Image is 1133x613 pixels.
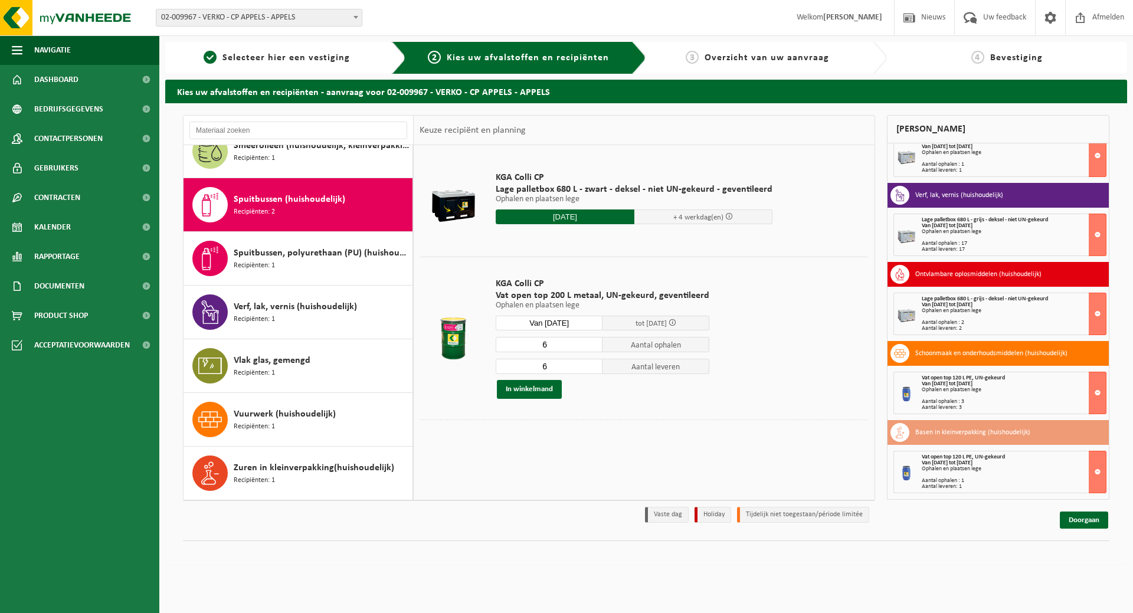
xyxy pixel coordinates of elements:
[915,344,1067,363] h3: Schoonmaak en onderhoudsmiddelen (huishoudelijk)
[922,387,1106,393] div: Ophalen en plaatsen lege
[922,308,1106,314] div: Ophalen en plaatsen lege
[428,51,441,64] span: 2
[184,286,413,339] button: Verf, lak, vernis (huishoudelijk) Recipiënten: 1
[497,380,562,399] button: In winkelmand
[1060,512,1108,529] a: Doorgaan
[234,421,275,432] span: Recipiënten: 1
[705,53,829,63] span: Overzicht van uw aanvraag
[922,375,1005,381] span: Vat open top 120 L PE, UN-gekeurd
[823,13,882,22] strong: [PERSON_NAME]
[922,247,1106,253] div: Aantal leveren: 17
[234,461,394,475] span: Zuren in kleinverpakking(huishoudelijk)
[922,143,972,150] strong: Van [DATE] tot [DATE]
[414,116,532,145] div: Keuze recipiënt en planning
[971,51,984,64] span: 4
[922,296,1048,302] span: Lage palletbox 680 L - grijs - deksel - niet UN-gekeurd
[234,475,275,486] span: Recipiënten: 1
[34,35,71,65] span: Navigatie
[34,212,71,242] span: Kalender
[34,271,84,301] span: Documenten
[602,337,709,352] span: Aantal ophalen
[496,183,772,195] span: Lage palletbox 680 L - zwart - deksel - niet UN-gekeurd - geventileerd
[922,460,972,466] strong: Van [DATE] tot [DATE]
[990,53,1043,63] span: Bevestiging
[184,178,413,232] button: Spuitbussen (huishoudelijk) Recipiënten: 2
[189,122,407,139] input: Materiaal zoeken
[922,326,1106,332] div: Aantal leveren: 2
[184,124,413,178] button: Smeerolieën (huishoudelijk, kleinverpakking) Recipiënten: 1
[34,330,130,360] span: Acceptatievoorwaarden
[34,183,80,212] span: Contracten
[922,229,1106,235] div: Ophalen en plaatsen lege
[496,209,634,224] input: Selecteer datum
[496,290,709,301] span: Vat open top 200 L metaal, UN-gekeurd, geventileerd
[34,153,78,183] span: Gebruikers
[922,320,1106,326] div: Aantal ophalen : 2
[602,359,709,374] span: Aantal leveren
[915,265,1042,284] h3: Ontvlambare oplosmiddelen (huishoudelijk)
[165,80,1127,103] h2: Kies uw afvalstoffen en recipiënten - aanvraag voor 02-009967 - VERKO - CP APPELS - APPELS
[171,51,382,65] a: 1Selecteer hier een vestiging
[922,217,1048,223] span: Lage palletbox 680 L - grijs - deksel - niet UN-gekeurd
[234,407,336,421] span: Vuurwerk (huishoudelijk)
[234,260,275,271] span: Recipiënten: 1
[686,51,699,64] span: 3
[922,241,1106,247] div: Aantal ophalen : 17
[922,484,1106,490] div: Aantal leveren: 1
[222,53,350,63] span: Selecteer hier een vestiging
[915,186,1003,205] h3: Verf, lak, vernis (huishoudelijk)
[184,339,413,393] button: Vlak glas, gemengd Recipiënten: 1
[447,53,609,63] span: Kies uw afvalstoffen en recipiënten
[496,278,709,290] span: KGA Colli CP
[496,301,709,310] p: Ophalen en plaatsen lege
[234,246,410,260] span: Spuitbussen, polyurethaan (PU) (huishoudelijk)
[234,314,275,325] span: Recipiënten: 1
[34,65,78,94] span: Dashboard
[156,9,362,27] span: 02-009967 - VERKO - CP APPELS - APPELS
[922,162,1106,168] div: Aantal ophalen : 1
[496,316,602,330] input: Selecteer datum
[922,222,972,229] strong: Van [DATE] tot [DATE]
[922,466,1106,472] div: Ophalen en plaatsen lege
[34,94,103,124] span: Bedrijfsgegevens
[156,9,362,26] span: 02-009967 - VERKO - CP APPELS - APPELS
[695,507,731,523] li: Holiday
[645,507,689,523] li: Vaste dag
[922,454,1005,460] span: Vat open top 120 L PE, UN-gekeurd
[915,423,1030,442] h3: Basen in kleinverpakking (huishoudelijk)
[184,447,413,500] button: Zuren in kleinverpakking(huishoudelijk) Recipiënten: 1
[922,150,1106,156] div: Ophalen en plaatsen lege
[234,153,275,164] span: Recipiënten: 1
[673,214,723,221] span: + 4 werkdag(en)
[887,115,1110,143] div: [PERSON_NAME]
[204,51,217,64] span: 1
[922,381,972,387] strong: Van [DATE] tot [DATE]
[737,507,869,523] li: Tijdelijk niet toegestaan/période limitée
[922,478,1106,484] div: Aantal ophalen : 1
[922,301,972,308] strong: Van [DATE] tot [DATE]
[922,399,1106,405] div: Aantal ophalen : 3
[636,320,667,327] span: tot [DATE]
[234,300,357,314] span: Verf, lak, vernis (huishoudelijk)
[922,405,1106,411] div: Aantal leveren: 3
[184,393,413,447] button: Vuurwerk (huishoudelijk) Recipiënten: 1
[234,192,345,206] span: Spuitbussen (huishoudelijk)
[234,139,410,153] span: Smeerolieën (huishoudelijk, kleinverpakking)
[496,195,772,204] p: Ophalen en plaatsen lege
[34,124,103,153] span: Contactpersonen
[184,232,413,286] button: Spuitbussen, polyurethaan (PU) (huishoudelijk) Recipiënten: 1
[34,242,80,271] span: Rapportage
[922,168,1106,173] div: Aantal leveren: 1
[34,301,88,330] span: Product Shop
[496,172,772,183] span: KGA Colli CP
[234,206,275,218] span: Recipiënten: 2
[234,368,275,379] span: Recipiënten: 1
[234,353,310,368] span: Vlak glas, gemengd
